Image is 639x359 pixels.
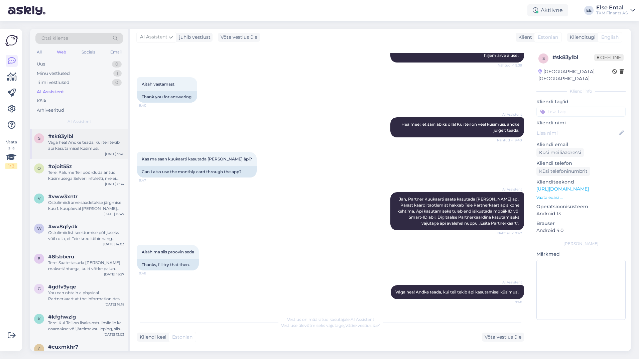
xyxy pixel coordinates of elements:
span: o [37,166,41,171]
input: Lisa nimi [537,129,618,137]
span: Jah, Partner Kuukaarti saate kasutada [PERSON_NAME] äpi. Pärast kaardi taotlemist hakkab Teie Par... [397,197,520,226]
div: Ostulimiidi arve saadetakse järgmise kuu 1. kuupäeval [PERSON_NAME] tasumiseks on aega 10 päeva. ... [48,200,124,212]
div: Klienditugi [567,34,596,41]
span: #8lsbberu [48,254,74,260]
span: Estonian [172,334,193,341]
div: Küsi telefoninumbrit [536,167,590,176]
span: AI Assistent [68,119,91,125]
div: Tiimi vestlused [37,79,70,86]
span: AI Assistent [497,280,522,285]
div: Võta vestlus üle [218,33,260,42]
a: [URL][DOMAIN_NAME] [536,186,589,192]
span: #vww3xntr [48,194,78,200]
div: Kliendi info [536,88,626,94]
input: Lisa tag [536,107,626,117]
div: Vaata siia [5,139,17,169]
p: Operatsioonisüsteem [536,203,626,210]
span: c [38,346,41,351]
span: g [38,286,41,291]
div: Klient [516,34,532,41]
div: 0 [112,79,122,86]
span: s [542,56,545,61]
span: #cuxmkhr7 [48,344,78,350]
span: #wv8qfydk [48,224,78,230]
div: Kliendi keel [137,334,166,341]
div: Tere! Kui Teil on lisaks ostulimiidile ka osamakse või järelmaksu leping, siis tuleb partnerkonto... [48,320,124,332]
div: [GEOGRAPHIC_DATA], [GEOGRAPHIC_DATA] [538,68,612,82]
span: 9:48 [139,271,164,276]
p: Kliendi email [536,141,626,148]
p: Märkmed [536,251,626,258]
div: [DATE] 16:18 [105,302,124,307]
p: Klienditeekond [536,178,626,186]
div: TKM Finants AS [596,10,628,16]
p: Kliendi telefon [536,160,626,167]
div: 0 [112,61,122,68]
span: AI Assistent [497,112,522,117]
div: [DATE] 16:27 [104,272,124,277]
p: Android 4.0 [536,227,626,234]
span: AI Assistent [497,187,522,192]
p: Kliendi nimi [536,119,626,126]
div: Socials [80,48,97,56]
div: All [35,48,43,56]
span: Nähtud ✓ 9:39 [497,63,522,68]
span: Nähtud ✓ 9:40 [497,138,522,143]
div: Can I also use the monthly card through the app? [137,166,257,177]
div: Uus [37,61,45,68]
div: Ostulimiidist keeldumise põhjuseks võib olla, et Teie krediidihinnang ostulimiidi taotlemisel ei ... [48,230,124,242]
span: Kas ma saan kuukaarti kasutada [PERSON_NAME] äpi? [142,156,252,161]
div: juhib vestlust [176,34,211,41]
div: Arhiveeritud [37,107,64,114]
div: Tere! Saate tasuda [PERSON_NAME] maksetähtaega, kuid võtke palun arvesse, et iga hilinenud päeva ... [48,260,124,272]
span: Nähtud ✓ 9:47 [497,231,522,236]
div: EE [584,6,594,15]
div: [DATE] 9:48 [105,151,124,156]
div: Thank you for answering. [137,91,197,103]
span: #gdfv9yqe [48,284,76,290]
p: Kliendi tag'id [536,98,626,105]
span: 8 [38,256,40,261]
div: Web [55,48,68,56]
div: 1 / 3 [5,163,17,169]
div: [PERSON_NAME] [536,241,626,247]
div: Minu vestlused [37,70,70,77]
div: Tere! Palume Teil pöörduda antud küsimusega Selveri infoletti, me ei oska paraku siin aidata. [48,169,124,182]
span: Estonian [538,34,558,41]
div: [DATE] 15:47 [104,212,124,217]
img: Askly Logo [5,34,18,47]
span: v [38,196,40,201]
span: Aitäh vastamast [142,82,174,87]
div: You can obtain a physical Partnerkaart at the information desk by presenting an identity document... [48,290,124,302]
div: Küsi meiliaadressi [536,148,584,157]
div: Kõik [37,98,46,104]
div: Thanks, I'll try that then. [137,259,199,270]
p: Brauser [536,220,626,227]
span: k [38,316,41,321]
div: Else Ental [596,5,628,10]
span: Vestluse ülevõtmiseks vajutage [281,323,380,328]
a: Else EntalTKM Finants AS [596,5,635,16]
div: [DATE] 13:03 [104,332,124,337]
div: Email [109,48,123,56]
span: Hea meel, et sain abiks olla! Kui teil on veel küsimusi, andke julgelt teada. [401,122,520,133]
div: Aktiivne [527,4,568,16]
span: 9:48 [497,300,522,305]
span: Offline [594,54,624,61]
span: #ojoit55z [48,163,72,169]
span: w [37,226,41,231]
div: [DATE] 8:34 [105,182,124,187]
span: Vestlus on määratud kasutajale AI Assistent [287,317,374,322]
span: Aitäh ma siis proovin seda [142,249,194,254]
span: s [38,136,40,141]
div: # sk83ylbl [552,53,594,62]
div: [DATE] 14:03 [103,242,124,247]
span: English [601,34,619,41]
p: Vaata edasi ... [536,195,626,201]
div: Väga hea! Andke teada, kui teil tekib äpi kasutamisel küsimusi. [48,139,124,151]
span: Väga hea! Andke teada, kui teil tekib äpi kasutamisel küsimusi. [395,289,519,294]
div: AI Assistent [37,89,64,95]
span: #kfghwzlg [48,314,76,320]
p: Android 13 [536,210,626,217]
i: „Võtke vestlus üle” [344,323,380,328]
